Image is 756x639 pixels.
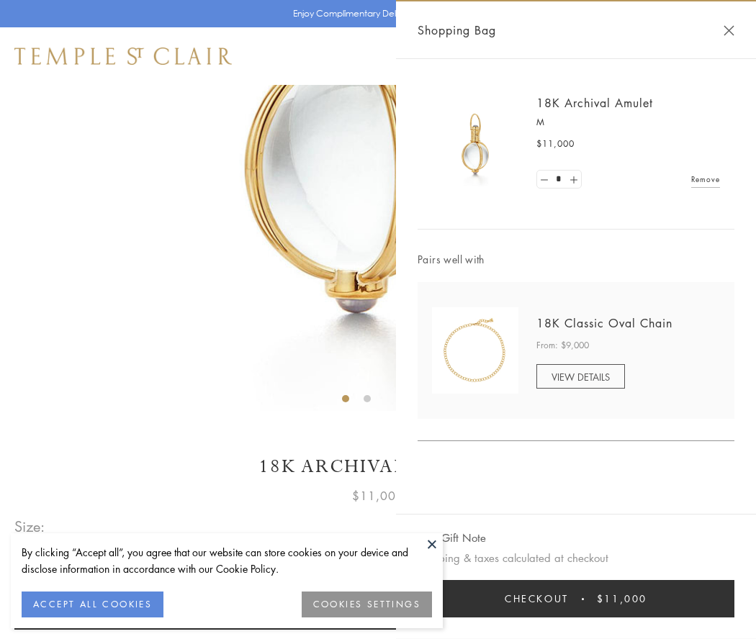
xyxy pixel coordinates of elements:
[418,529,486,547] button: Add Gift Note
[536,315,672,331] a: 18K Classic Oval Chain
[14,454,742,479] h1: 18K Archival Amulet
[293,6,456,21] p: Enjoy Complimentary Delivery & Returns
[418,549,734,567] p: Shipping & taxes calculated at checkout
[536,115,720,130] p: M
[536,95,653,111] a: 18K Archival Amulet
[724,25,734,36] button: Close Shopping Bag
[432,307,518,394] img: N88865-OV18
[14,47,232,65] img: Temple St. Clair
[14,515,46,538] span: Size:
[536,338,589,353] span: From: $9,000
[552,370,610,384] span: VIEW DETAILS
[22,544,432,577] div: By clicking “Accept all”, you agree that our website can store cookies on your device and disclos...
[691,171,720,187] a: Remove
[505,591,569,607] span: Checkout
[536,364,625,389] a: VIEW DETAILS
[597,591,647,607] span: $11,000
[536,137,575,151] span: $11,000
[432,101,518,187] img: 18K Archival Amulet
[302,592,432,617] button: COOKIES SETTINGS
[418,21,496,40] span: Shopping Bag
[537,171,552,189] a: Set quantity to 0
[566,171,580,189] a: Set quantity to 2
[22,592,163,617] button: ACCEPT ALL COOKIES
[418,251,734,268] span: Pairs well with
[418,580,734,617] button: Checkout $11,000
[352,486,404,505] span: $11,000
